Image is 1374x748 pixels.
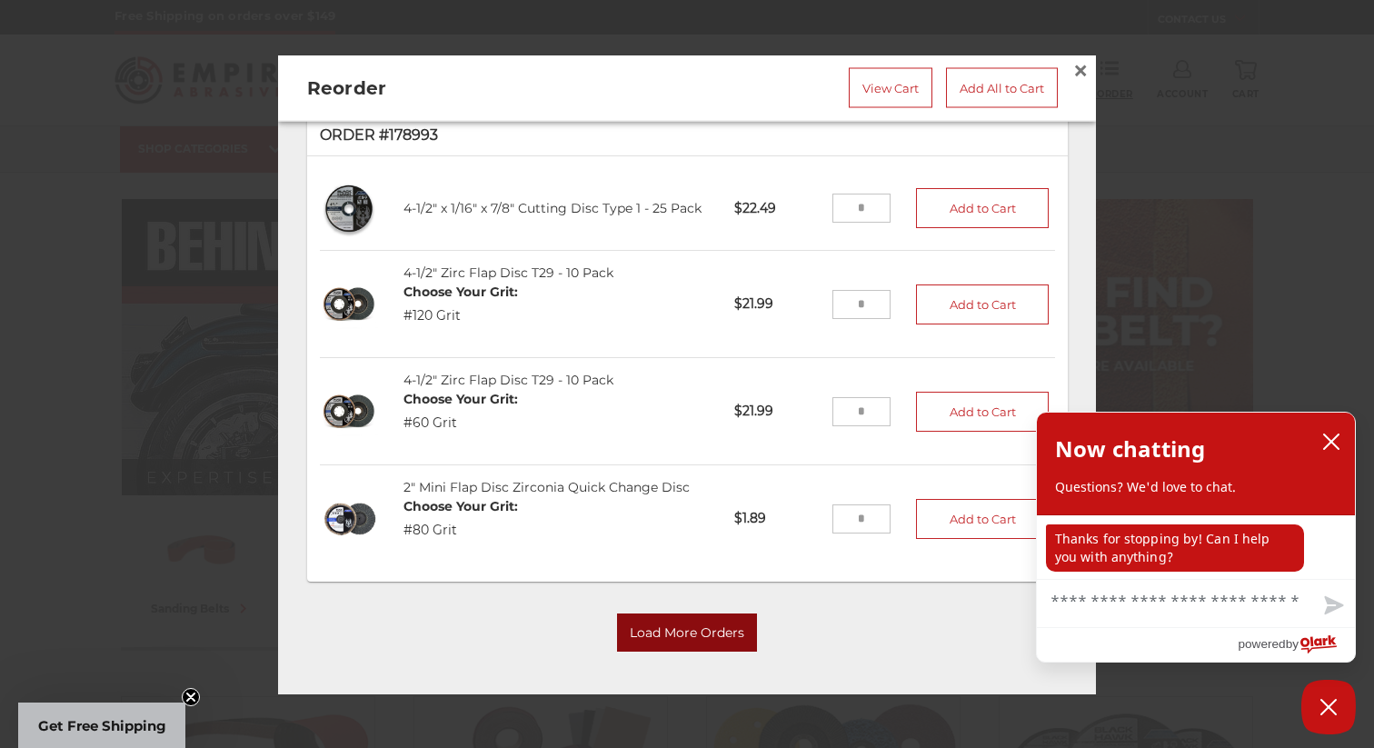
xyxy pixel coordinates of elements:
dt: Choose Your Grit: [403,498,518,517]
a: Powered by Olark [1238,628,1355,662]
div: olark chatbox [1036,412,1356,663]
dd: #60 Grit [403,414,518,434]
p: Order #178993 [320,125,1055,146]
span: × [1072,52,1089,87]
button: Close teaser [182,688,200,706]
img: 2 [320,490,379,549]
button: Send message [1309,585,1355,627]
p: $21.99 [722,283,831,327]
p: $22.49 [722,186,831,231]
a: 4-1/2" Zirc Flap Disc T29 - 10 Pack [403,265,613,282]
button: Add to Cart [916,284,1049,324]
button: Add to Cart [916,392,1049,432]
h2: Now chatting [1055,431,1205,467]
span: by [1286,633,1299,655]
p: $21.99 [722,390,831,434]
dt: Choose Your Grit: [403,391,518,410]
img: 4-1/2 [320,383,379,442]
dt: Choose Your Grit: [403,284,518,303]
button: close chatbox [1317,428,1346,455]
div: Get Free ShippingClose teaser [18,703,185,748]
button: Add to Cart [916,189,1049,229]
button: Close Chatbox [1301,680,1356,734]
p: Thanks for stopping by! Can I help you with anything? [1046,524,1304,572]
p: Questions? We'd love to chat. [1055,478,1337,496]
a: 4-1/2" x 1/16" x 7/8" Cutting Disc Type 1 - 25 Pack [403,200,702,216]
span: powered [1238,633,1285,655]
h2: Reorder [307,74,607,101]
dd: #120 Grit [403,307,518,326]
button: Add to Cart [916,499,1049,539]
a: 4-1/2" Zirc Flap Disc T29 - 10 Pack [403,373,613,389]
img: 4-1/2 [320,275,379,334]
span: Get Free Shipping [38,717,166,734]
div: chat [1037,515,1355,579]
p: $1.89 [722,497,831,542]
a: Add All to Cart [946,67,1058,107]
dd: #80 Grit [403,522,518,541]
a: Close [1066,55,1095,85]
a: View Cart [849,67,932,107]
button: Load More Orders [617,613,757,652]
img: 4-1/2 [320,179,379,238]
a: 2" Mini Flap Disc Zirconia Quick Change Disc [403,480,690,496]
